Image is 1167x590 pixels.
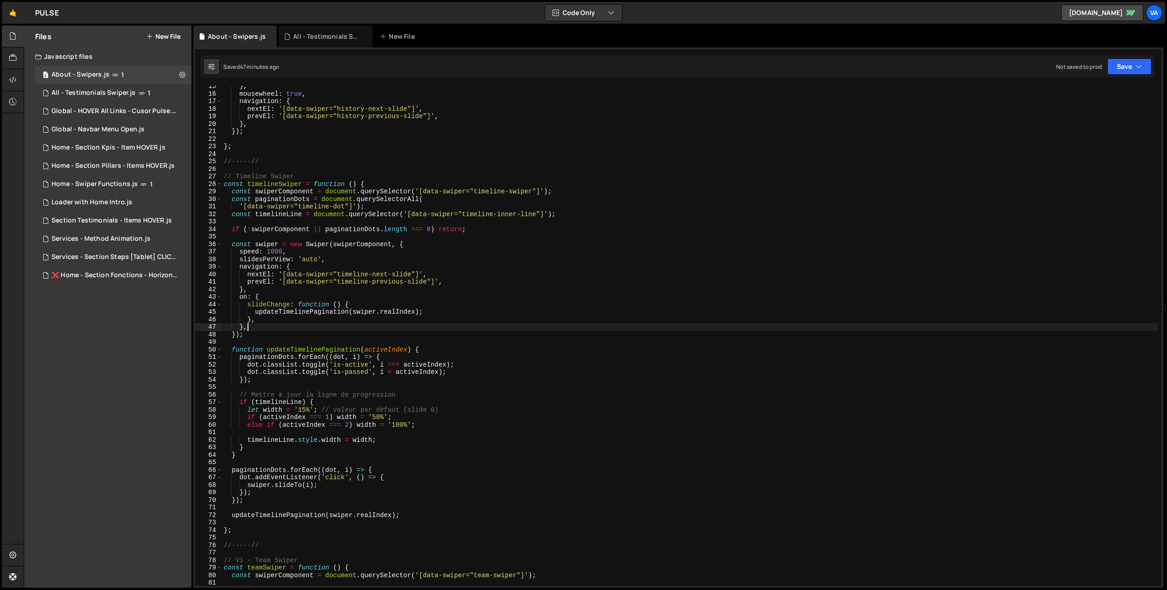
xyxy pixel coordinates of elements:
h2: Files [35,31,52,41]
div: 42 [195,286,222,294]
div: 44 [195,301,222,309]
div: 32 [195,211,222,218]
div: 70 [195,497,222,504]
div: 26 [195,166,222,173]
div: 20 [195,120,222,128]
div: 58 [195,406,222,414]
div: 16253/45790.js [35,248,195,266]
div: 31 [195,203,222,211]
div: 48 [195,331,222,339]
span: 2 [43,72,48,79]
div: 56 [195,391,222,399]
a: [DOMAIN_NAME] [1061,5,1143,21]
div: 27 [195,173,222,181]
div: 62 [195,436,222,444]
div: Not saved to prod [1056,63,1102,71]
div: 51 [195,353,222,361]
div: Home - Swiper Functions.js [52,180,138,188]
div: 63 [195,444,222,451]
div: 22 [195,135,222,143]
div: About - Swipers.js [52,71,109,79]
div: About - Swipers.js [208,32,266,41]
div: 54 [195,376,222,384]
div: 78 [195,557,222,564]
div: 52 [195,361,222,369]
span: 1 [121,71,124,78]
div: Saved [223,63,279,71]
div: Global - Navbar Menu Open.js [52,125,145,134]
div: 16253/45676.js [35,102,195,120]
div: 66 [195,466,222,474]
div: 28 [195,181,222,188]
div: 16 [195,90,222,98]
div: 53 [195,368,222,376]
div: 19 [195,113,222,120]
div: 76 [195,542,222,549]
div: 16253/46221.js [35,175,191,193]
div: 16253/45780.js [35,84,191,102]
div: 71 [195,504,222,512]
div: 73 [195,519,222,527]
div: 68 [195,481,222,489]
div: 16253/44429.js [35,157,192,175]
div: 33 [195,218,222,226]
div: 34 [195,226,222,233]
div: Home - Section Kpis - Item HOVER.js [52,144,165,152]
div: PULSE [35,7,59,18]
div: 49 [195,338,222,346]
span: 1 [150,181,153,188]
div: 15 [195,83,222,90]
div: 36 [195,241,222,248]
div: 64 [195,451,222,459]
div: Services - Section Steps [Tablet] CLICK.js [52,253,177,261]
div: Section Testimonials - Items HOVER.js [52,217,172,225]
div: 29 [195,188,222,196]
div: 40 [195,271,222,279]
div: 16253/44878.js [35,230,191,248]
div: ❌ Home - Section Fonctions - Horizontal scroll.js [52,271,177,279]
div: New File [380,32,418,41]
div: 67 [195,474,222,481]
div: About - Swipers.js [35,66,191,84]
button: Save [1107,58,1152,75]
div: 72 [195,512,222,519]
div: 37 [195,248,222,256]
div: 16253/45227.js [35,193,191,212]
div: 81 [195,579,222,587]
div: 75 [195,534,222,542]
div: Loader with Home Intro.js [52,198,132,207]
div: 25 [195,158,222,166]
div: All - Testimonials Swiper.js [52,89,135,97]
div: Javascript files [24,47,191,66]
div: 16253/45820.js [35,266,195,285]
div: 23 [195,143,222,150]
button: New File [146,33,181,40]
div: 55 [195,383,222,391]
div: 80 [195,572,222,580]
div: Va [1146,5,1162,21]
div: 50 [195,346,222,354]
div: 16253/44426.js [35,120,191,139]
div: 45 [195,308,222,316]
div: 47 [195,323,222,331]
a: 🤙 [2,2,24,24]
div: 16253/44485.js [35,139,191,157]
div: 79 [195,564,222,572]
div: 18 [195,105,222,113]
div: 35 [195,233,222,241]
div: 17 [195,98,222,105]
button: Code Only [545,5,622,21]
div: 57 [195,399,222,406]
div: 16253/45325.js [35,212,191,230]
div: 39 [195,263,222,271]
div: 46 [195,316,222,324]
div: 65 [195,459,222,466]
div: 47 minutes ago [240,63,279,71]
div: 60 [195,421,222,429]
div: 74 [195,527,222,534]
div: 59 [195,414,222,421]
div: 21 [195,128,222,135]
div: 77 [195,549,222,557]
span: 1 [148,89,150,97]
div: 43 [195,293,222,301]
